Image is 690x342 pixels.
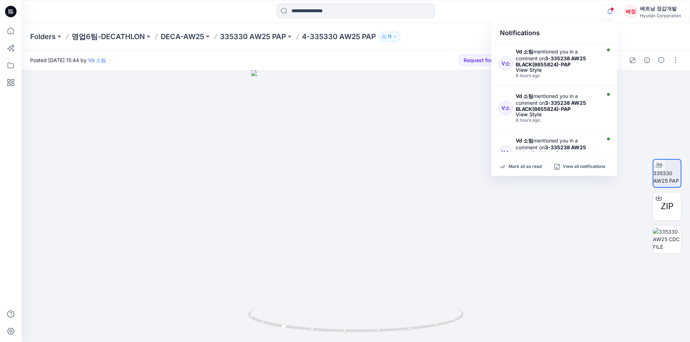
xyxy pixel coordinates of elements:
[498,56,513,71] div: V소
[30,56,106,64] span: Posted [DATE] 15:44 by
[653,162,681,184] img: 4-335330 AW25 PAP
[661,200,673,213] span: ZIP
[516,48,599,67] div: mentioned you in a comment on
[516,93,599,112] div: mentioned you in a comment on
[641,55,653,66] button: Details
[509,164,542,170] p: Mark all as read
[498,101,513,115] div: V소
[516,118,599,123] div: Wednesday, October 15, 2025 07:57
[624,5,637,18] div: 베장
[88,57,106,63] a: Vd 소팀
[516,67,599,72] div: View Style
[516,55,586,67] strong: 3-335238 AW25 BLACK(8655824)-PAP
[220,32,286,42] a: 335330 AW25 PAP
[640,4,681,13] div: 베트남 장갑개발
[379,32,400,42] button: 11
[72,32,145,42] a: 영업6팀-DECATHLON
[516,100,586,112] strong: 3-335238 AW25 BLACK(8655824)-PAP
[498,145,513,160] div: V소
[516,137,533,144] strong: Vd 소팀
[161,32,204,42] a: DECA-AW25
[388,33,391,41] p: 11
[563,164,606,170] p: View all notifications
[516,48,533,55] strong: Vd 소팀
[640,13,681,18] div: Hyunjin Corporation
[516,144,586,156] strong: 3-335238 AW25 BLACK(8655824)-PAP
[516,137,599,156] div: mentioned you in a comment on
[30,32,56,42] a: Folders
[516,73,599,78] div: Wednesday, October 15, 2025 07:58
[516,93,533,99] strong: Vd 소팀
[653,228,681,250] img: 335330 AW25 CDC FILE
[516,112,599,117] div: View Style
[491,22,617,44] div: Notifications
[302,32,376,42] p: 4-335330 AW25 PAP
